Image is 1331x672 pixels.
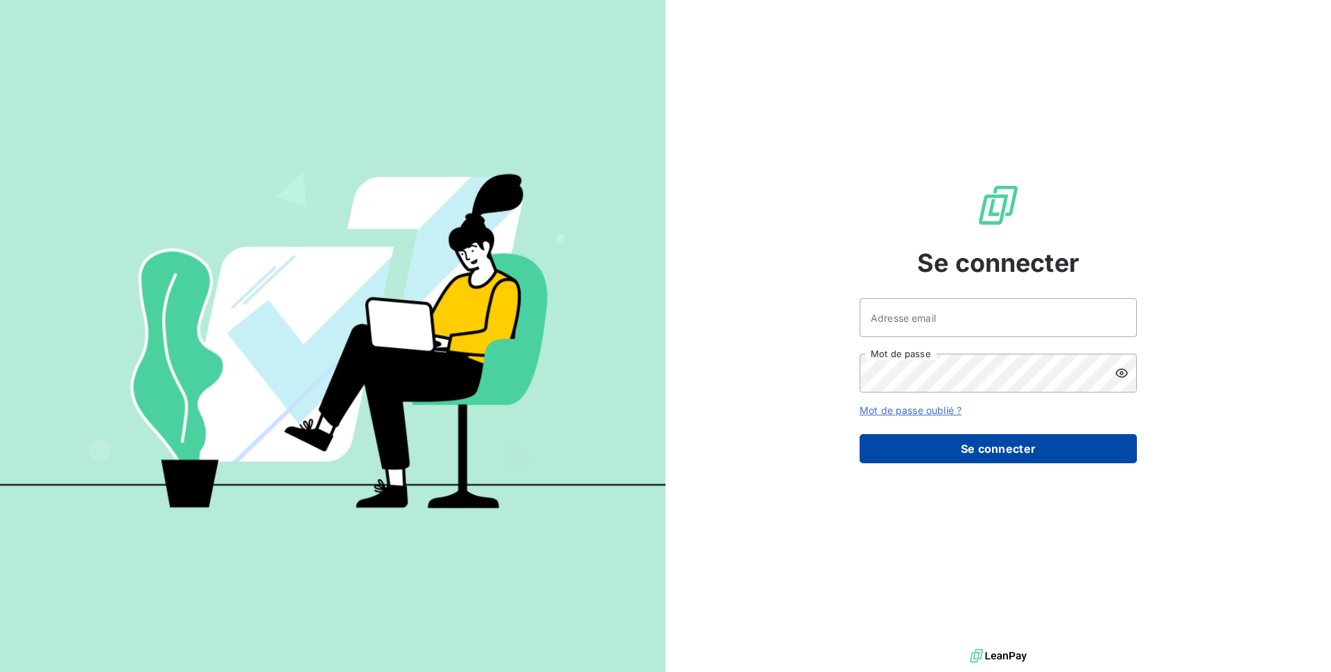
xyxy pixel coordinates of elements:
[917,244,1079,282] span: Se connecter
[860,404,962,416] a: Mot de passe oublié ?
[970,646,1027,666] img: logo
[860,298,1137,337] input: placeholder
[860,434,1137,463] button: Se connecter
[976,183,1020,227] img: Logo LeanPay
